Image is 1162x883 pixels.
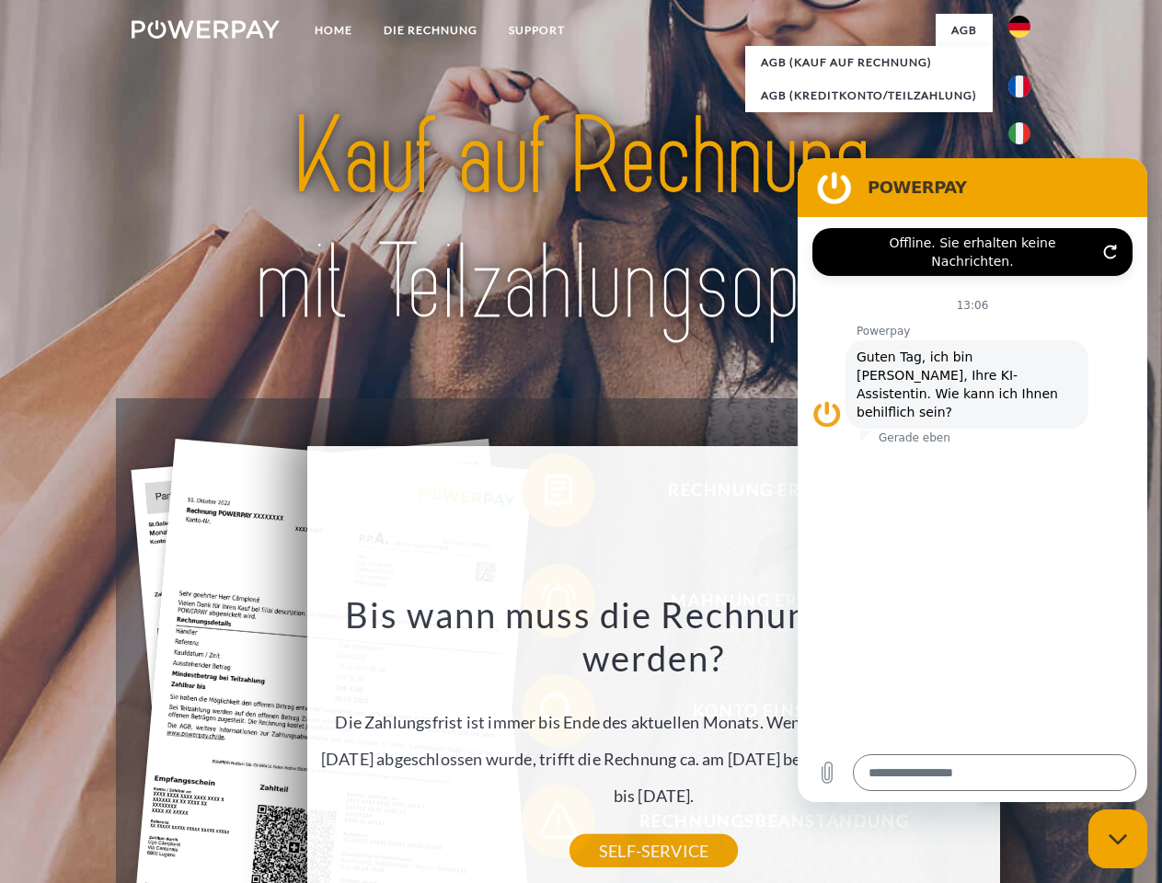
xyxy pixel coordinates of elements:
[1008,122,1030,144] img: it
[1088,809,1147,868] iframe: Schaltfläche zum Öffnen des Messaging-Fensters; Konversation läuft
[1008,16,1030,38] img: de
[936,14,993,47] a: agb
[745,46,993,79] a: AGB (Kauf auf Rechnung)
[299,14,368,47] a: Home
[493,14,581,47] a: SUPPORT
[569,834,738,867] a: SELF-SERVICE
[318,592,990,851] div: Die Zahlungsfrist ist immer bis Ende des aktuellen Monats. Wenn die Bestellung z.B. am [DATE] abg...
[745,79,993,112] a: AGB (Kreditkonto/Teilzahlung)
[368,14,493,47] a: DIE RECHNUNG
[798,158,1147,802] iframe: Messaging-Fenster
[176,88,986,352] img: title-powerpay_de.svg
[132,20,280,39] img: logo-powerpay-white.svg
[1008,75,1030,97] img: fr
[318,592,990,681] h3: Bis wann muss die Rechnung bezahlt werden?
